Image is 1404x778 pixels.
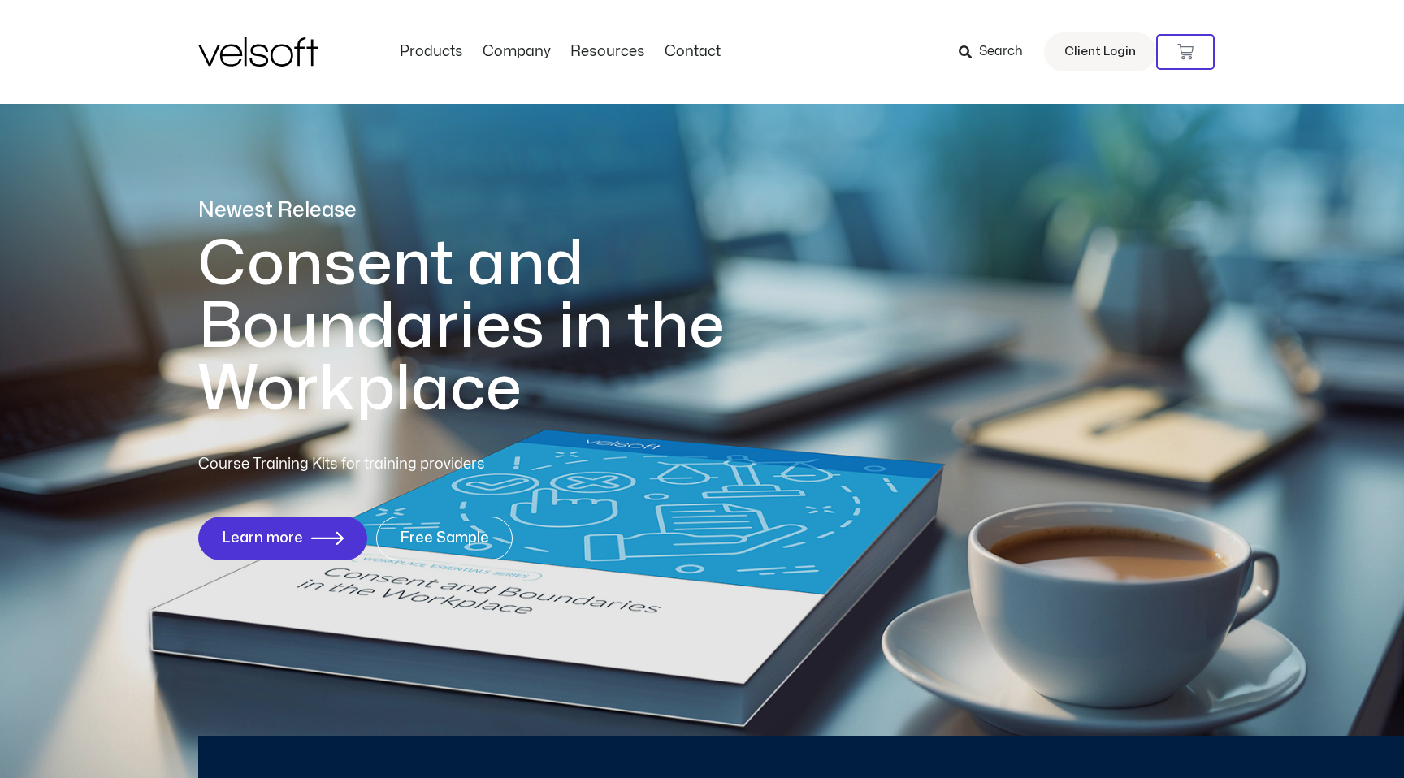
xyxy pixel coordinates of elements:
a: Client Login [1044,32,1156,71]
a: ResourcesMenu Toggle [561,43,655,61]
a: Free Sample [376,517,513,560]
span: Client Login [1064,41,1136,63]
span: Free Sample [400,530,489,547]
span: Search [979,41,1023,63]
nav: Menu [390,43,730,61]
a: Search [959,38,1034,66]
a: CompanyMenu Toggle [473,43,561,61]
a: ContactMenu Toggle [655,43,730,61]
p: Course Training Kits for training providers [198,453,603,476]
img: Velsoft Training Materials [198,37,318,67]
p: Newest Release [198,197,791,225]
a: ProductsMenu Toggle [390,43,473,61]
a: Learn more [198,517,367,560]
h1: Consent and Boundaries in the Workplace [198,233,791,421]
span: Learn more [222,530,303,547]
